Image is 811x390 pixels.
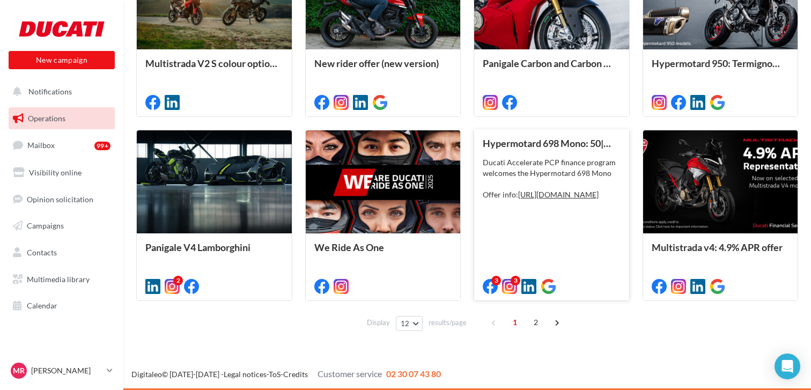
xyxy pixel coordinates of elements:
span: © [DATE]-[DATE] - - - [131,370,441,379]
span: Multimedia library [27,275,90,284]
a: Multimedia library [6,268,117,291]
div: New rider offer (new version) [314,58,452,79]
span: 02 30 07 43 80 [386,369,441,379]
div: Hypermotard 950: Termignoni offer [652,58,790,79]
span: Operations [28,114,65,123]
a: Visibility online [6,161,117,184]
a: ToS [269,370,281,379]
div: Multistrada V2 S colour options [145,58,283,79]
span: Display [367,318,390,328]
a: Digitaleo [131,370,162,379]
div: We Ride As One [314,242,452,263]
a: Mailbox99+ [6,134,117,157]
div: Panigale V4 Lamborghini [145,242,283,263]
button: New campaign [9,51,115,69]
span: Mailbox [27,141,55,150]
div: Multistrada v4: 4.9% APR offer [652,242,790,263]
a: Campaigns [6,215,117,237]
a: [URL][DOMAIN_NAME] [518,190,599,199]
a: Operations [6,107,117,130]
span: 2 [527,314,544,331]
span: MR [13,365,25,376]
span: 12 [401,319,410,328]
span: results/page [429,318,467,328]
span: Visibility online [29,168,82,177]
div: 3 [511,276,520,285]
div: 2 [173,276,183,285]
a: Contacts [6,241,117,264]
a: Legal notices [224,370,267,379]
div: 99+ [94,142,110,150]
span: 1 [506,314,524,331]
span: Campaigns [27,221,64,230]
div: Ducati Accelerate PCP finance program welcomes the Hypermotard 698 Mono Offer info: [483,157,621,200]
div: Hypermotard 698 Mono: 50|2|50 [483,138,621,149]
span: Calendar [27,301,57,310]
span: Customer service [318,369,382,379]
a: Credits [283,370,308,379]
button: Notifications [6,80,113,103]
span: Notifications [28,87,72,96]
span: Opinion solicitation [27,194,93,203]
a: MR [PERSON_NAME] [9,360,115,381]
p: [PERSON_NAME] [31,365,102,376]
span: Contacts [27,248,57,257]
div: Open Intercom Messenger [775,354,800,379]
a: Opinion solicitation [6,188,117,211]
a: Calendar [6,295,117,317]
div: Panigale Carbon and Carbon Pro trims [483,58,621,79]
div: 3 [491,276,501,285]
button: 12 [396,316,423,331]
